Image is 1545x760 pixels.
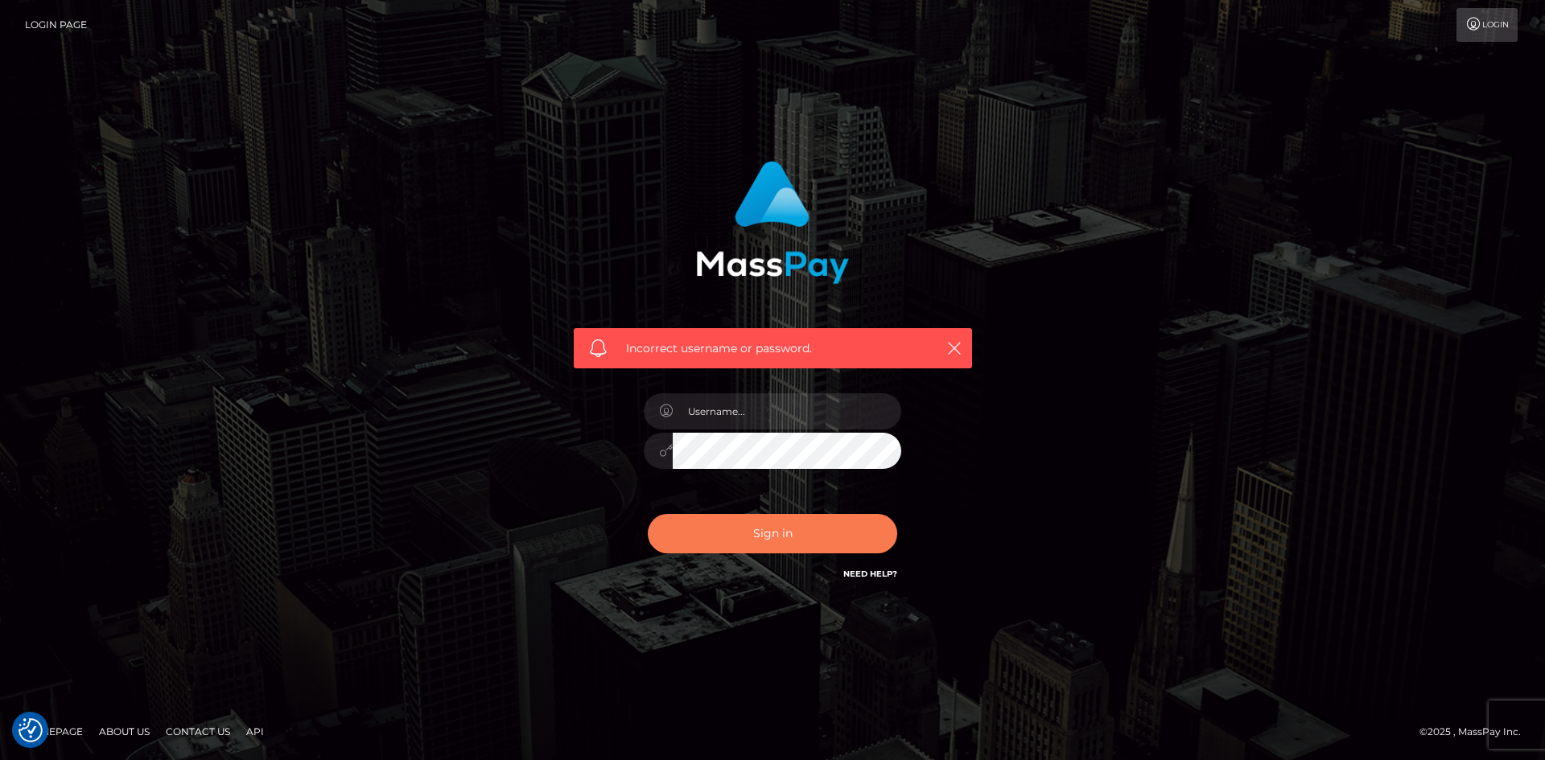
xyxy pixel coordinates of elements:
a: Contact Us [159,719,237,744]
button: Sign in [648,514,897,553]
img: MassPay Login [696,161,849,284]
a: Homepage [18,719,89,744]
a: Login [1456,8,1518,42]
a: About Us [93,719,156,744]
input: Username... [673,393,901,429]
a: API [240,719,270,744]
a: Need Help? [843,569,897,579]
div: © 2025 , MassPay Inc. [1419,723,1533,741]
span: Incorrect username or password. [626,340,920,357]
button: Consent Preferences [19,718,43,742]
img: Revisit consent button [19,718,43,742]
a: Login Page [25,8,87,42]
